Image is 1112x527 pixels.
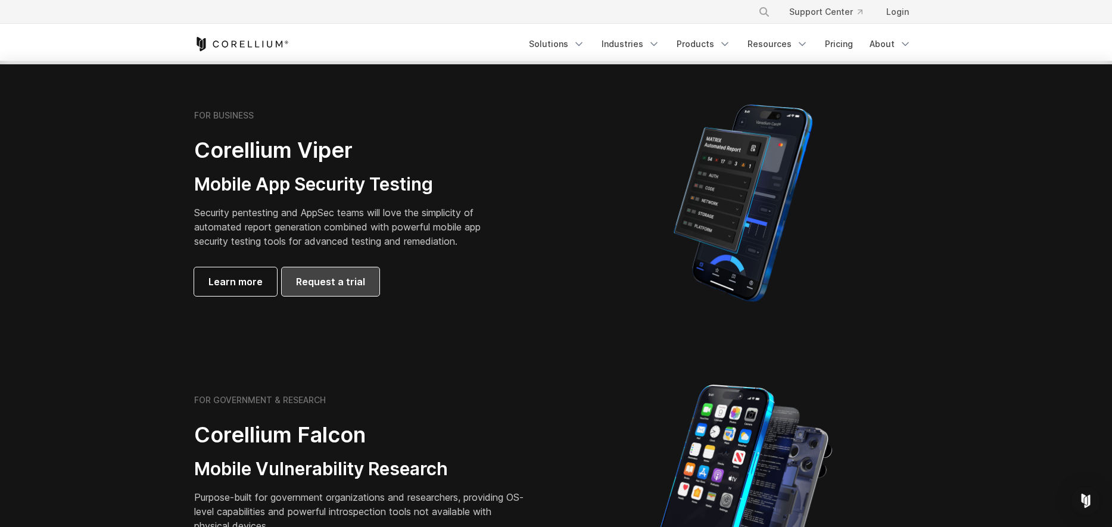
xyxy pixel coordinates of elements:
[194,173,499,196] h3: Mobile App Security Testing
[877,1,918,23] a: Login
[753,1,775,23] button: Search
[194,205,499,248] p: Security pentesting and AppSec teams will love the simplicity of automated report generation comb...
[522,33,918,55] div: Navigation Menu
[862,33,918,55] a: About
[194,395,326,406] h6: FOR GOVERNMENT & RESEARCH
[1071,487,1100,515] div: Open Intercom Messenger
[208,275,263,289] span: Learn more
[296,275,365,289] span: Request a trial
[744,1,918,23] div: Navigation Menu
[194,267,277,296] a: Learn more
[522,33,592,55] a: Solutions
[818,33,860,55] a: Pricing
[194,110,254,121] h6: FOR BUSINESS
[780,1,872,23] a: Support Center
[194,422,528,448] h2: Corellium Falcon
[194,458,528,481] h3: Mobile Vulnerability Research
[740,33,815,55] a: Resources
[594,33,667,55] a: Industries
[194,137,499,164] h2: Corellium Viper
[669,33,738,55] a: Products
[282,267,379,296] a: Request a trial
[194,37,289,51] a: Corellium Home
[653,99,833,307] img: Corellium MATRIX automated report on iPhone showing app vulnerability test results across securit...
